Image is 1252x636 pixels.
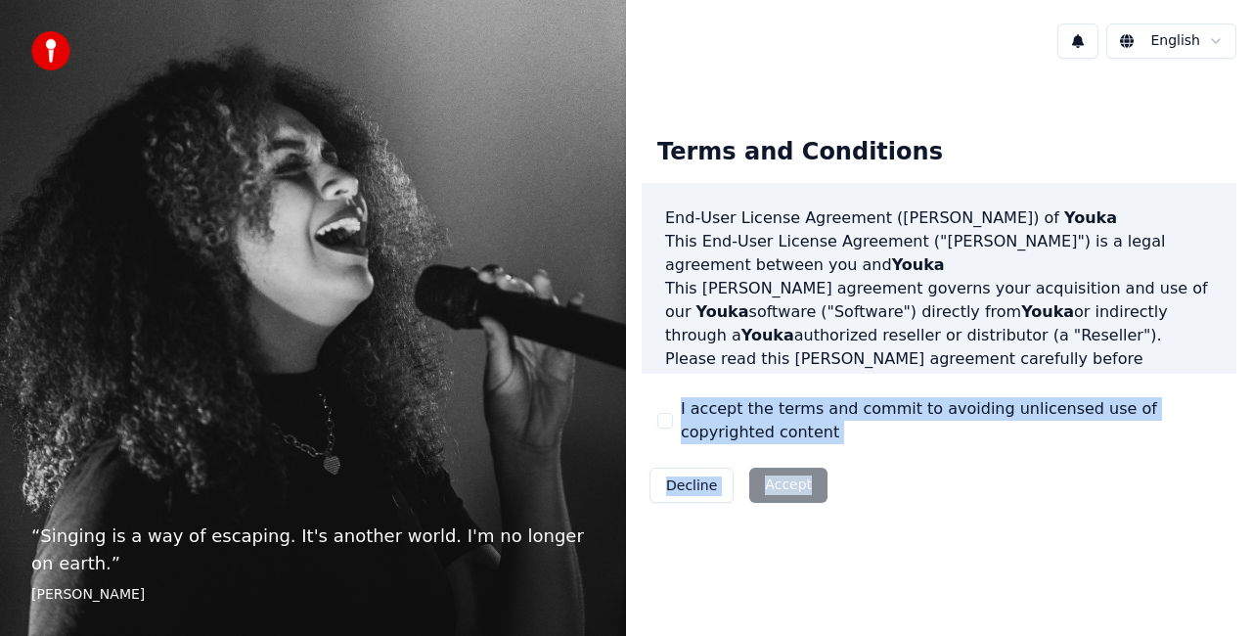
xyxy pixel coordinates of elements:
[892,255,945,274] span: Youka
[649,468,734,503] button: Decline
[665,277,1213,347] p: This [PERSON_NAME] agreement governs your acquisition and use of our software ("Software") direct...
[642,121,959,184] div: Terms and Conditions
[681,397,1221,444] label: I accept the terms and commit to avoiding unlicensed use of copyrighted content
[1064,208,1117,227] span: Youka
[31,522,595,577] p: “ Singing is a way of escaping. It's another world. I'm no longer on earth. ”
[665,347,1213,441] p: Please read this [PERSON_NAME] agreement carefully before completing the installation process and...
[1057,373,1110,391] span: Youka
[696,302,749,321] span: Youka
[665,230,1213,277] p: This End-User License Agreement ("[PERSON_NAME]") is a legal agreement between you and
[741,326,794,344] span: Youka
[1021,302,1074,321] span: Youka
[31,585,595,605] footer: [PERSON_NAME]
[665,206,1213,230] h3: End-User License Agreement ([PERSON_NAME]) of
[31,31,70,70] img: youka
